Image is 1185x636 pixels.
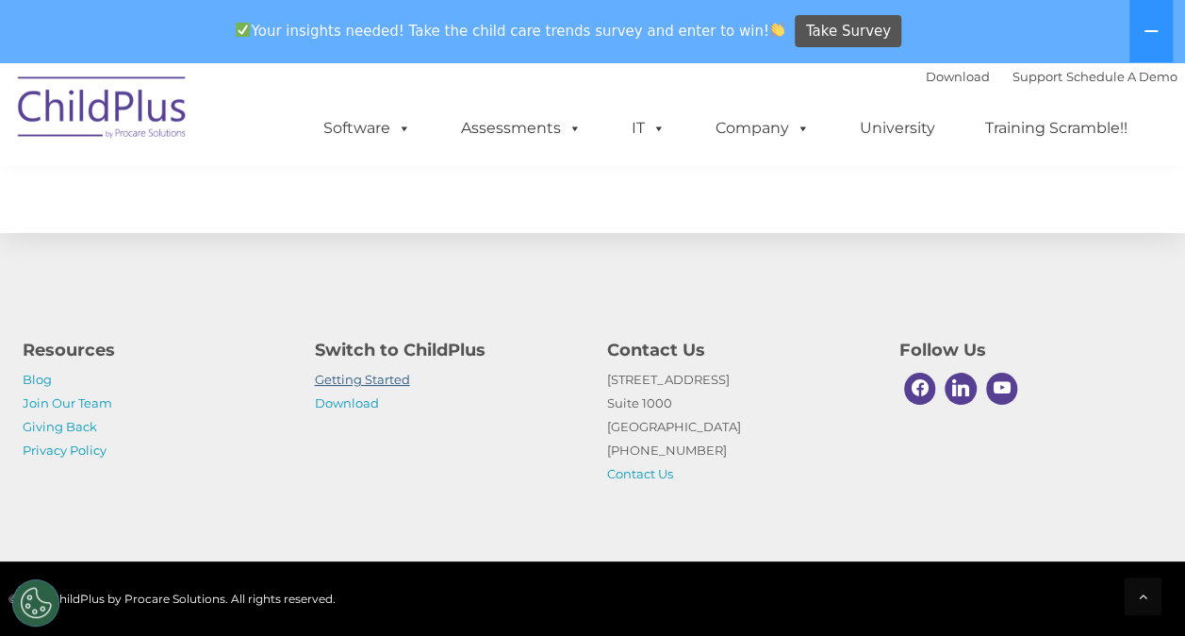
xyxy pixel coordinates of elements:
[304,109,430,147] a: Software
[23,443,107,458] a: Privacy Policy
[981,368,1023,410] a: Youtube
[1066,69,1177,84] a: Schedule A Demo
[12,579,59,627] button: Cookies Settings
[8,592,336,606] span: © 2025 ChildPlus by Procare Solutions. All rights reserved.
[926,69,990,84] a: Download
[8,63,197,158] img: ChildPlus by Procare Solutions
[607,466,673,481] a: Contact Us
[262,202,342,216] span: Phone number
[262,125,320,139] span: Last name
[236,23,250,37] img: ✅
[23,395,112,410] a: Join Our Team
[940,368,981,410] a: Linkedin
[966,109,1146,147] a: Training Scramble!!
[926,69,1177,84] font: |
[1012,69,1062,84] a: Support
[770,23,784,37] img: 👏
[795,15,901,48] a: Take Survey
[23,337,287,363] h4: Resources
[315,372,410,387] a: Getting Started
[697,109,829,147] a: Company
[607,337,871,363] h4: Contact Us
[899,337,1163,363] h4: Follow Us
[315,337,579,363] h4: Switch to ChildPlus
[23,372,52,387] a: Blog
[806,15,891,48] span: Take Survey
[23,419,97,434] a: Giving Back
[228,12,793,49] span: Your insights needed! Take the child care trends survey and enter to win!
[442,109,601,147] a: Assessments
[613,109,684,147] a: IT
[607,368,871,486] p: [STREET_ADDRESS] Suite 1000 [GEOGRAPHIC_DATA] [PHONE_NUMBER]
[315,395,379,410] a: Download
[899,368,941,410] a: Facebook
[841,109,954,147] a: University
